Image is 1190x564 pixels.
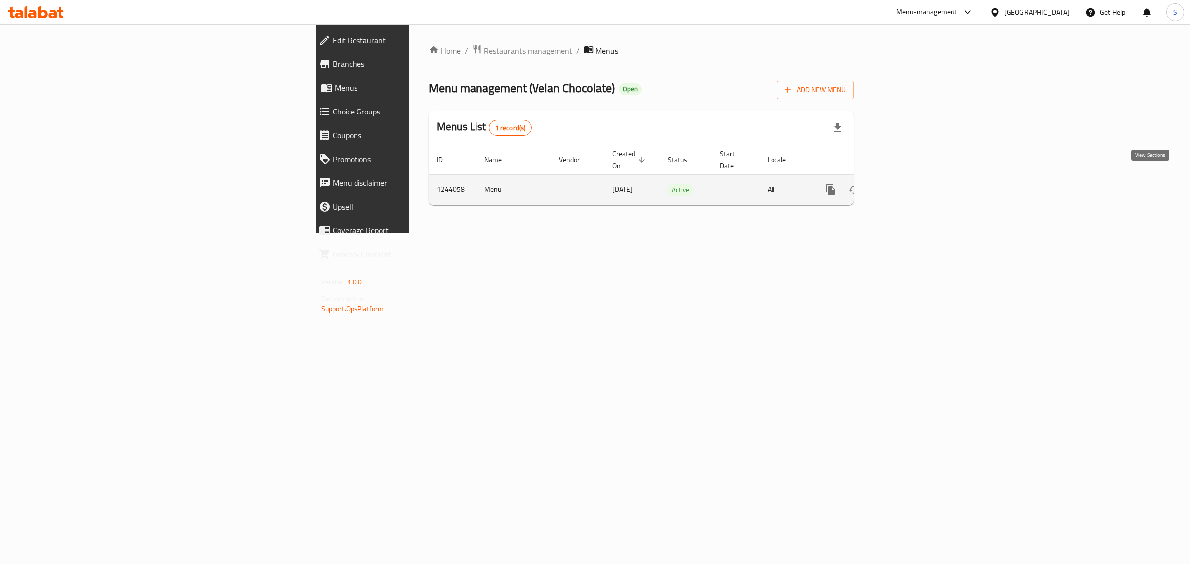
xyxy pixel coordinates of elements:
span: Upsell [333,201,507,213]
span: Edit Restaurant [333,34,507,46]
div: [GEOGRAPHIC_DATA] [1004,7,1070,18]
a: Branches [311,52,515,76]
span: Choice Groups [333,106,507,117]
nav: breadcrumb [429,44,854,57]
td: All [760,174,811,205]
span: Start Date [720,148,748,171]
span: Vendor [559,154,593,166]
a: Coverage Report [311,219,515,242]
button: more [819,178,842,202]
h2: Menus List [437,119,532,136]
a: Menus [311,76,515,100]
div: Export file [826,116,850,140]
a: Upsell [311,195,515,219]
span: Add New Menu [785,84,846,96]
button: Change Status [842,178,866,202]
a: Coupons [311,123,515,147]
span: Coverage Report [333,225,507,236]
table: enhanced table [429,145,922,205]
td: - [712,174,760,205]
span: Coupons [333,129,507,141]
a: Menu disclaimer [311,171,515,195]
span: Branches [333,58,507,70]
span: Menus [595,45,618,56]
li: / [576,45,580,56]
span: Restaurants management [484,45,572,56]
a: Edit Restaurant [311,28,515,52]
span: 1.0.0 [347,276,362,288]
span: S [1173,7,1177,18]
span: Open [619,85,642,93]
span: Version: [321,276,346,288]
button: Add New Menu [777,81,854,99]
span: Grocery Checklist [333,248,507,260]
span: [DATE] [612,183,633,196]
span: Menus [335,82,507,94]
span: ID [437,154,456,166]
span: Get support on: [321,292,367,305]
span: Created On [612,148,648,171]
div: Total records count [489,120,532,136]
a: Grocery Checklist [311,242,515,266]
a: Restaurants management [472,44,572,57]
span: Name [484,154,515,166]
span: Promotions [333,153,507,165]
a: Support.OpsPlatform [321,302,384,315]
span: Active [668,184,693,196]
span: Locale [768,154,799,166]
span: Menu management ( Velan Chocolate ) [429,77,615,99]
a: Promotions [311,147,515,171]
a: Choice Groups [311,100,515,123]
div: Menu-management [896,6,957,18]
span: Menu disclaimer [333,177,507,189]
div: Open [619,83,642,95]
span: Status [668,154,700,166]
th: Actions [811,145,922,175]
span: 1 record(s) [489,123,532,133]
